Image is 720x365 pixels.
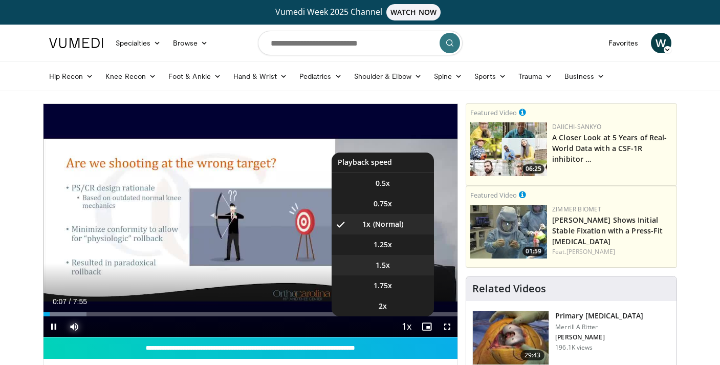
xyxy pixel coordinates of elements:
a: Hand & Wrist [227,66,293,87]
span: 1x [362,219,370,229]
button: Playback Rate [396,316,417,337]
span: 0.5x [376,178,390,188]
span: 01:59 [522,247,544,256]
a: [PERSON_NAME] [566,247,615,256]
small: Featured Video [470,190,517,200]
span: / [69,297,71,306]
input: Search topics, interventions [258,31,463,55]
button: Fullscreen [437,316,457,337]
a: W [651,33,671,53]
h4: Related Videos [472,283,546,295]
button: Mute [64,316,84,337]
span: 1.75x [374,281,392,291]
span: 2x [379,301,387,311]
a: 01:59 [470,205,547,259]
div: Feat. [552,247,672,256]
a: Shoulder & Elbow [348,66,428,87]
a: Specialties [110,33,167,53]
img: VuMedi Logo [49,38,103,48]
span: 29:43 [520,350,545,360]
a: Knee Recon [99,66,162,87]
small: Featured Video [470,108,517,117]
a: Daiichi-Sankyo [552,122,601,131]
span: 06:25 [522,164,544,174]
a: [PERSON_NAME] Shows Initial Stable Fixation with a Press-Fit [MEDICAL_DATA] [552,215,663,246]
a: Trauma [512,66,559,87]
p: [PERSON_NAME] [555,333,643,341]
a: 29:43 Primary [MEDICAL_DATA] Merrill A Ritter [PERSON_NAME] 196.1K views [472,311,670,365]
p: 196.1K views [555,343,593,352]
img: 297061_3.png.150x105_q85_crop-smart_upscale.jpg [473,311,549,364]
button: Enable picture-in-picture mode [417,316,437,337]
a: Favorites [602,33,645,53]
span: 1.25x [374,240,392,250]
a: Vumedi Week 2025 ChannelWATCH NOW [51,4,670,20]
a: 06:25 [470,122,547,176]
a: Foot & Ankle [162,66,227,87]
button: Pause [43,316,64,337]
a: Hip Recon [43,66,100,87]
h3: Primary [MEDICAL_DATA] [555,311,643,321]
a: Pediatrics [293,66,348,87]
span: WATCH NOW [386,4,441,20]
span: 1.5x [376,260,390,270]
a: Sports [468,66,512,87]
a: Zimmer Biomet [552,205,601,213]
span: 0:07 [53,297,67,306]
a: Browse [167,33,214,53]
a: A Closer Look at 5 Years of Real-World Data with a CSF-1R inhibitor … [552,133,667,164]
img: 6bc46ad6-b634-4876-a934-24d4e08d5fac.150x105_q85_crop-smart_upscale.jpg [470,205,547,259]
p: Merrill A Ritter [555,323,643,331]
video-js: Video Player [43,104,458,337]
img: 93c22cae-14d1-47f0-9e4a-a244e824b022.png.150x105_q85_crop-smart_upscale.jpg [470,122,547,176]
span: 7:55 [73,297,87,306]
div: Progress Bar [43,312,458,316]
span: 0.75x [374,199,392,209]
a: Spine [428,66,468,87]
a: Business [558,66,610,87]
